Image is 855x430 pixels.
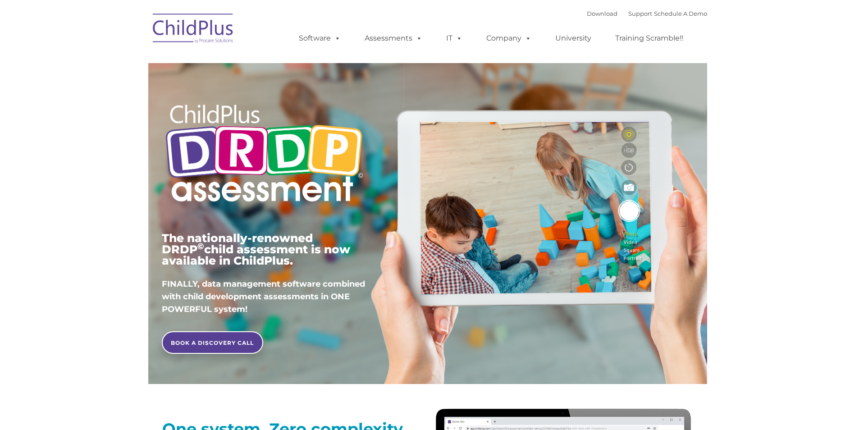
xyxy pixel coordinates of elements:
[587,10,707,17] font: |
[197,241,204,252] sup: ©
[437,29,471,47] a: IT
[148,7,238,52] img: ChildPlus by Procare Solutions
[587,10,617,17] a: Download
[290,29,350,47] a: Software
[628,10,652,17] a: Support
[654,10,707,17] a: Schedule A Demo
[356,29,431,47] a: Assessments
[606,29,692,47] a: Training Scramble!!
[162,331,263,354] a: BOOK A DISCOVERY CALL
[477,29,540,47] a: Company
[162,279,365,314] span: FINALLY, data management software combined with child development assessments in ONE POWERFUL sys...
[162,92,366,217] img: Copyright - DRDP Logo Light
[546,29,600,47] a: University
[162,231,350,267] span: The nationally-renowned DRDP child assessment is now available in ChildPlus.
